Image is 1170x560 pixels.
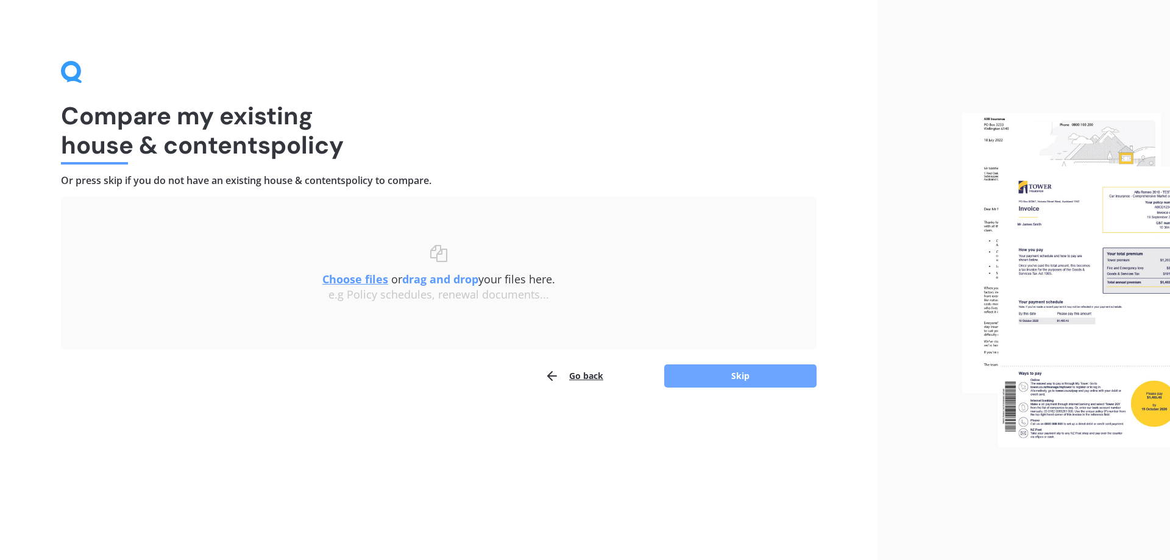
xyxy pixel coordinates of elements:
[61,101,817,160] h1: Compare my existing house & contents policy
[402,272,478,286] b: drag and drop
[962,113,1170,448] img: files.webp
[664,364,817,388] button: Skip
[61,174,817,187] h4: Or press skip if you do not have an existing house & contents policy to compare.
[322,272,388,286] u: Choose files
[85,288,792,302] div: e.g Policy schedules, renewal documents...
[322,272,555,286] span: or your files here.
[545,364,603,388] button: Go back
